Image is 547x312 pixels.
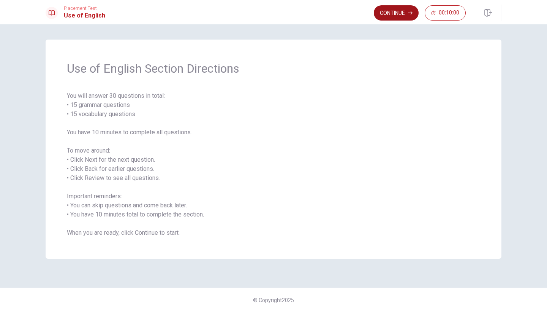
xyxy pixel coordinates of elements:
[64,6,105,11] span: Placement Test
[425,5,466,21] button: 00:10:00
[67,61,480,76] span: Use of English Section Directions
[67,91,480,237] span: You will answer 30 questions in total: • 15 grammar questions • 15 vocabulary questions You have ...
[439,10,459,16] span: 00:10:00
[374,5,419,21] button: Continue
[64,11,105,20] h1: Use of English
[253,297,294,303] span: © Copyright 2025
